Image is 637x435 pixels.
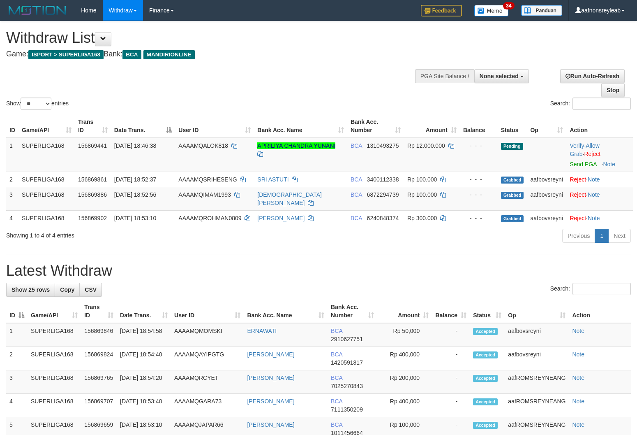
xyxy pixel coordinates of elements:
label: Search: [550,98,631,110]
th: Trans ID: activate to sort column ascending [75,114,111,138]
a: Verify [570,142,584,149]
a: Copy [55,283,80,297]
a: ERNAWATI [247,328,277,334]
td: - [432,370,470,394]
span: Copy 1420591817 to clipboard [331,359,363,366]
span: BCA [331,398,342,405]
td: aafbovsreyni [527,210,566,226]
a: Note [588,176,600,183]
td: 2 [6,172,18,187]
a: Note [588,191,600,198]
a: Reject [570,176,586,183]
td: AAAAMQGARA73 [171,394,244,417]
span: Pending [501,143,523,150]
th: Op: activate to sort column ascending [527,114,566,138]
a: Note [588,215,600,221]
span: BCA [122,50,141,59]
h1: Latest Withdraw [6,263,631,279]
div: - - - [463,142,494,150]
td: SUPERLIGA168 [18,138,75,172]
th: Game/API: activate to sort column ascending [28,300,81,323]
span: AAAAMQSRIHESENG [178,176,237,183]
td: SUPERLIGA168 [28,347,81,370]
span: Accepted [473,328,498,335]
th: Balance: activate to sort column ascending [432,300,470,323]
td: 3 [6,187,18,210]
td: 1 [6,138,18,172]
a: [PERSON_NAME] [247,398,294,405]
td: SUPERLIGA168 [28,370,81,394]
td: SUPERLIGA168 [18,172,75,187]
td: aafROMSREYNEANG [505,370,569,394]
span: BCA [331,328,342,334]
span: BCA [351,191,362,198]
td: aafbovsreyni [505,347,569,370]
a: APRILIYA CHANDRA YUNANI [257,142,335,149]
th: Amount: activate to sort column ascending [404,114,460,138]
td: SUPERLIGA168 [28,394,81,417]
th: Status [498,114,527,138]
div: - - - [463,214,494,222]
span: Show 25 rows [12,286,50,293]
label: Show entries [6,98,69,110]
span: Accepted [473,351,498,358]
th: Date Trans.: activate to sort column descending [111,114,175,138]
th: Bank Acc. Number: activate to sort column ascending [347,114,404,138]
span: BCA [331,421,342,428]
th: Op: activate to sort column ascending [505,300,569,323]
span: BCA [351,176,362,183]
a: Next [608,229,631,243]
span: Accepted [473,422,498,429]
th: Game/API: activate to sort column ascending [18,114,75,138]
td: 3 [6,370,28,394]
td: AAAAMQRCYET [171,370,244,394]
span: CSV [85,286,97,293]
span: AAAAMQROHMAN0809 [178,215,241,221]
span: Rp 100.000 [407,191,437,198]
div: Showing 1 to 4 of 4 entries [6,228,259,240]
input: Search: [572,98,631,110]
td: AAAAMQAYIPGTG [171,347,244,370]
a: CSV [79,283,102,297]
span: Grabbed [501,192,524,199]
td: 4 [6,210,18,226]
th: ID [6,114,18,138]
img: Feedback.jpg [421,5,462,16]
td: 156869765 [81,370,117,394]
td: Rp 400,000 [377,347,432,370]
span: 34 [503,2,514,9]
span: 156869886 [78,191,107,198]
a: Note [572,328,584,334]
span: BCA [351,142,362,149]
span: AAAAMQALOK818 [178,142,228,149]
select: Showentries [21,98,51,110]
span: ISPORT > SUPERLIGA168 [28,50,104,59]
a: Reject [570,191,586,198]
span: [DATE] 18:52:37 [114,176,156,183]
th: Bank Acc. Name: activate to sort column ascending [244,300,328,323]
h1: Withdraw List [6,30,416,46]
td: - [432,323,470,347]
div: - - - [463,175,494,184]
td: - [432,394,470,417]
td: aafROMSREYNEANG [505,394,569,417]
td: Rp 200,000 [377,370,432,394]
span: None selected [480,73,519,79]
td: 1 [6,323,28,347]
td: · · [566,138,633,172]
span: Rp 300.000 [407,215,437,221]
span: BCA [331,375,342,381]
span: MANDIRIONLINE [143,50,195,59]
span: Copy 1310493275 to clipboard [367,142,399,149]
a: 1 [595,229,609,243]
img: panduan.png [521,5,562,16]
a: [DEMOGRAPHIC_DATA][PERSON_NAME] [257,191,322,206]
td: 2 [6,347,28,370]
a: SRI ASTUTI [257,176,288,183]
a: Previous [562,229,595,243]
a: Allow Grab [570,142,599,157]
a: Note [572,351,584,358]
a: Note [572,421,584,428]
span: 156869902 [78,215,107,221]
th: Balance [460,114,498,138]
